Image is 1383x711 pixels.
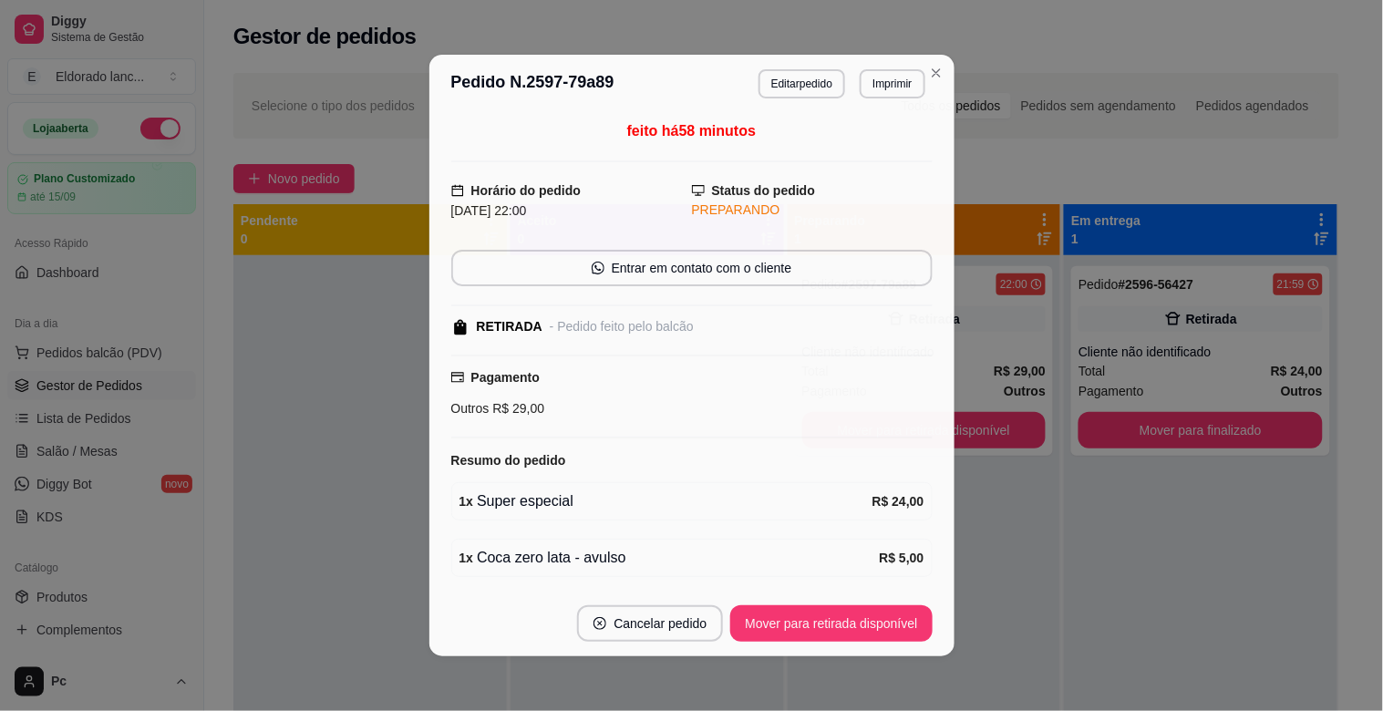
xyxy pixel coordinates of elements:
h3: Pedido N. 2597-79a89 [450,69,614,98]
div: Super especial [459,490,872,512]
span: [DATE] 22:00 [450,203,526,218]
strong: R$ 24,00 [872,494,924,509]
strong: Resumo do pedido [450,453,565,468]
span: whats-app [592,262,604,274]
strong: 1 x [459,551,473,565]
span: R$ 29,00 [489,401,544,416]
button: Imprimir [860,69,924,98]
span: desktop [692,184,705,197]
button: Mover para retirada disponível [730,605,932,642]
strong: Horário do pedido [470,183,581,198]
span: feito há 58 minutos [627,123,756,139]
span: credit-card [450,371,463,384]
span: calendar [450,184,463,197]
button: close-circleCancelar pedido [577,605,723,642]
div: Coca zero lata - avulso [459,547,879,569]
span: close-circle [593,617,606,630]
div: PREPARANDO [692,201,933,220]
strong: Pagamento [470,370,539,385]
strong: Status do pedido [712,183,816,198]
div: RETIRADA [476,317,542,336]
span: Outros [450,401,489,416]
button: Editarpedido [759,69,845,98]
strong: R$ 5,00 [879,551,924,565]
button: Close [922,58,951,88]
button: whats-appEntrar em contato com o cliente [450,250,932,286]
div: - Pedido feito pelo balcão [550,317,694,336]
strong: 1 x [459,494,473,509]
